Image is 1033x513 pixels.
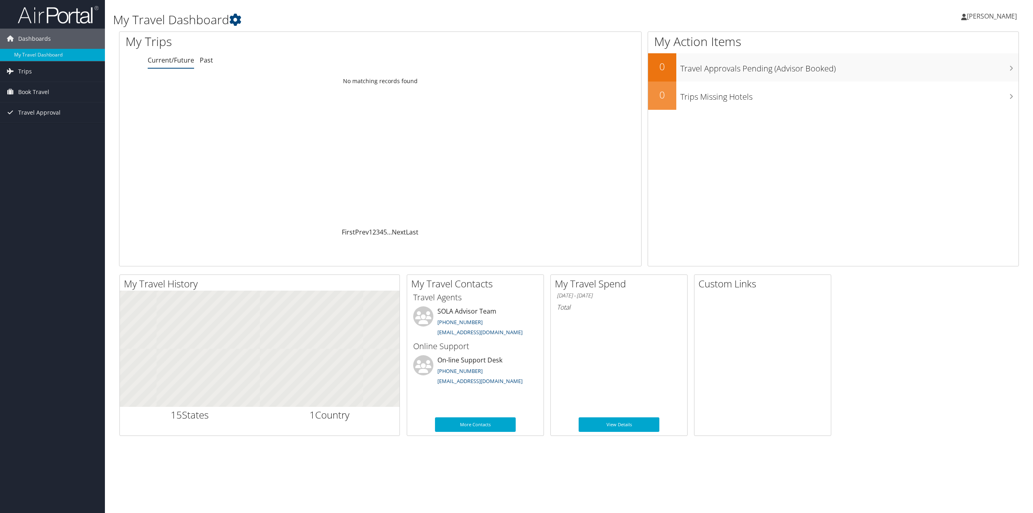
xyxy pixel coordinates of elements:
[680,59,1018,74] h3: Travel Approvals Pending (Advisor Booked)
[437,377,523,385] a: [EMAIL_ADDRESS][DOMAIN_NAME]
[437,329,523,336] a: [EMAIL_ADDRESS][DOMAIN_NAME]
[648,53,1018,82] a: 0Travel Approvals Pending (Advisor Booked)
[355,228,369,237] a: Prev
[309,408,315,421] span: 1
[967,12,1017,21] span: [PERSON_NAME]
[113,11,721,28] h1: My Travel Dashboard
[648,88,676,102] h2: 0
[18,29,51,49] span: Dashboards
[148,56,194,65] a: Current/Future
[380,228,383,237] a: 4
[171,408,182,421] span: 15
[437,367,483,375] a: [PHONE_NUMBER]
[18,5,98,24] img: airportal-logo.png
[376,228,380,237] a: 3
[126,408,254,422] h2: States
[413,292,537,303] h3: Travel Agents
[555,277,687,291] h2: My Travel Spend
[961,4,1025,28] a: [PERSON_NAME]
[372,228,376,237] a: 2
[406,228,418,237] a: Last
[200,56,213,65] a: Past
[409,355,542,388] li: On-line Support Desk
[125,33,418,50] h1: My Trips
[342,228,355,237] a: First
[119,74,641,88] td: No matching records found
[648,82,1018,110] a: 0Trips Missing Hotels
[698,277,831,291] h2: Custom Links
[435,417,516,432] a: More Contacts
[648,33,1018,50] h1: My Action Items
[557,292,681,299] h6: [DATE] - [DATE]
[437,318,483,326] a: [PHONE_NUMBER]
[680,87,1018,103] h3: Trips Missing Hotels
[392,228,406,237] a: Next
[266,408,394,422] h2: Country
[557,303,681,312] h6: Total
[124,277,399,291] h2: My Travel History
[387,228,392,237] span: …
[409,306,542,339] li: SOLA Advisor Team
[18,103,61,123] span: Travel Approval
[579,417,659,432] a: View Details
[369,228,372,237] a: 1
[413,341,537,352] h3: Online Support
[411,277,544,291] h2: My Travel Contacts
[648,60,676,73] h2: 0
[383,228,387,237] a: 5
[18,61,32,82] span: Trips
[18,82,49,102] span: Book Travel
